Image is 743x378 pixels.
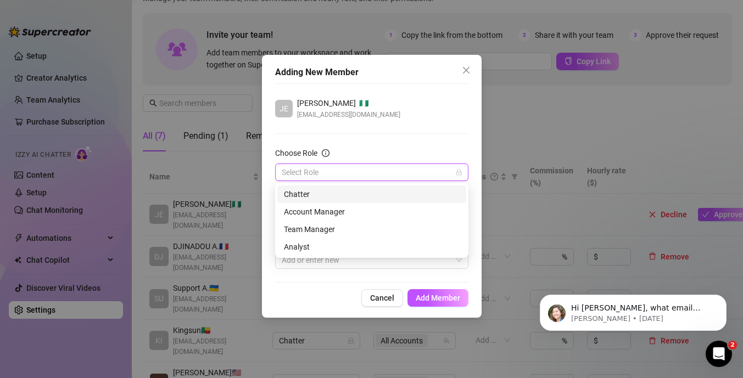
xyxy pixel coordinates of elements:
span: Close [457,66,475,75]
span: info-circle [322,149,329,157]
span: JE [280,103,288,115]
div: Analyst [284,241,460,253]
div: Choose Role [275,147,317,159]
span: 2 [728,341,737,349]
div: Team Manager [284,223,460,235]
div: Chatter [277,185,466,203]
div: Account Manager [284,206,460,218]
span: Cancel [370,294,394,302]
div: Chatter [284,188,460,200]
span: Add Member [416,294,460,302]
div: Account Manager [277,203,466,221]
span: close [462,66,471,75]
span: [EMAIL_ADDRESS][DOMAIN_NAME] [297,109,400,120]
div: Adding New Member [275,66,468,79]
div: 🇳🇬 [297,97,400,109]
div: Analyst [277,238,466,256]
iframe: Intercom notifications message [523,272,743,348]
span: [PERSON_NAME] [297,97,356,109]
iframe: Intercom live chat [706,341,732,367]
span: lock [456,169,462,176]
button: Cancel [361,289,403,307]
button: Close [457,61,475,79]
button: Add Member [407,289,468,307]
div: Team Manager [277,221,466,238]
